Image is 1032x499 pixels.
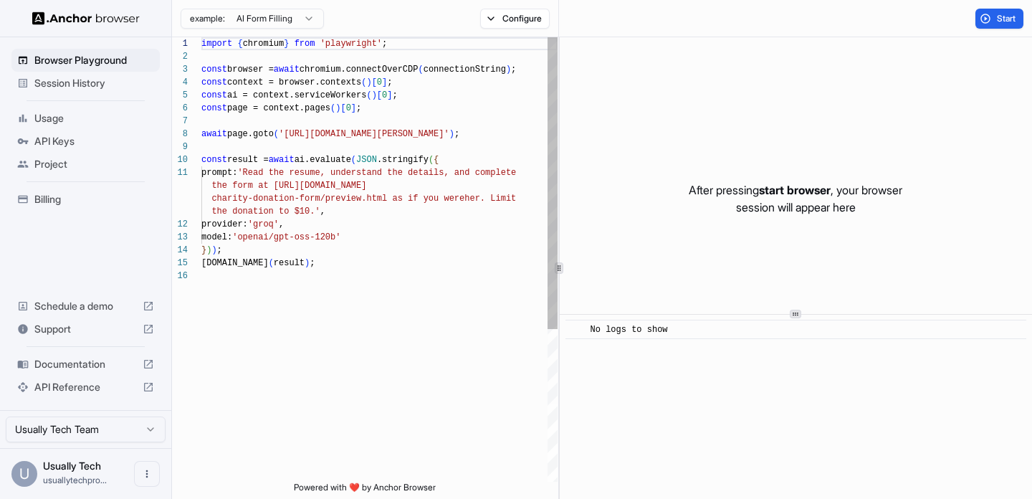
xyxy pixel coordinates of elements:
span: API Keys [34,134,154,148]
div: 11 [172,166,188,179]
div: 7 [172,115,188,128]
span: ( [361,77,366,87]
span: .stringify [377,155,429,165]
span: const [201,77,227,87]
div: 14 [172,244,188,257]
span: ( [269,258,274,268]
span: ​ [573,323,580,337]
span: ( [418,65,423,75]
span: Documentation [34,357,137,371]
span: 'openai/gpt-oss-120b' [232,232,340,242]
span: model: [201,232,232,242]
span: { [237,39,242,49]
span: ai = context.serviceWorkers [227,90,366,100]
span: context = browser.contexts [227,77,361,87]
span: the form at [URL][DOMAIN_NAME] [211,181,366,191]
span: await [201,129,227,139]
span: Project [34,157,154,171]
button: Start [975,9,1023,29]
span: ; [356,103,361,113]
span: browser = [227,65,274,75]
div: 2 [172,50,188,63]
span: ) [449,129,454,139]
span: 0 [382,90,387,100]
div: Billing [11,188,160,211]
span: { [434,155,439,165]
button: Configure [480,9,550,29]
span: Support [34,322,137,336]
span: ] [382,77,387,87]
span: Usually Tech [43,460,101,472]
span: Schedule a demo [34,299,137,313]
span: ) [506,65,511,75]
div: Browser Playground [11,49,160,72]
div: 8 [172,128,188,141]
div: API Reference [11,376,160,399]
div: Project [11,153,160,176]
span: Usage [34,111,154,125]
div: 6 [172,102,188,115]
span: Session History [34,76,154,90]
div: 10 [172,153,188,166]
span: await [274,65,300,75]
span: ; [387,77,392,87]
span: [ [372,77,377,87]
span: chromium [243,39,285,49]
span: 'Read the resume, understand the details, and comp [237,168,495,178]
span: page = context.pages [227,103,330,113]
span: 'groq' [248,219,279,229]
span: const [201,103,227,113]
span: result [274,258,305,268]
span: , [279,219,284,229]
div: API Keys [11,130,160,153]
div: Documentation [11,353,160,376]
span: connectionString [424,65,506,75]
span: ) [366,77,371,87]
span: ( [330,103,335,113]
div: 4 [172,76,188,89]
span: the donation to $10.' [211,206,320,217]
span: page.goto [227,129,274,139]
span: ; [217,245,222,255]
span: Browser Playground [34,53,154,67]
span: ; [310,258,315,268]
span: start browser [759,183,831,197]
span: lete [495,168,516,178]
span: ( [366,90,371,100]
span: ] [387,90,392,100]
span: const [201,90,227,100]
span: ( [274,129,279,139]
div: 12 [172,218,188,231]
span: ( [429,155,434,165]
button: Open menu [134,461,160,487]
span: ) [335,103,340,113]
div: 13 [172,231,188,244]
div: U [11,461,37,487]
span: 0 [377,77,382,87]
span: const [201,155,227,165]
span: her. Limit [464,194,516,204]
p: After pressing , your browser session will appear here [689,181,902,216]
img: Anchor Logo [32,11,140,25]
div: 15 [172,257,188,270]
span: ; [511,65,516,75]
div: 3 [172,63,188,76]
div: Session History [11,72,160,95]
span: prompt: [201,168,237,178]
span: chromium.connectOverCDP [300,65,419,75]
span: No logs to show [591,325,668,335]
span: import [201,39,232,49]
span: ; [382,39,387,49]
div: Usage [11,107,160,130]
span: usuallytechprogramming@gmail.com [43,475,107,485]
span: ) [211,245,216,255]
div: 5 [172,89,188,102]
span: } [284,39,289,49]
span: const [201,65,227,75]
span: await [269,155,295,165]
span: 0 [346,103,351,113]
span: ; [454,129,459,139]
span: provider: [201,219,248,229]
div: 1 [172,37,188,50]
div: Support [11,318,160,341]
